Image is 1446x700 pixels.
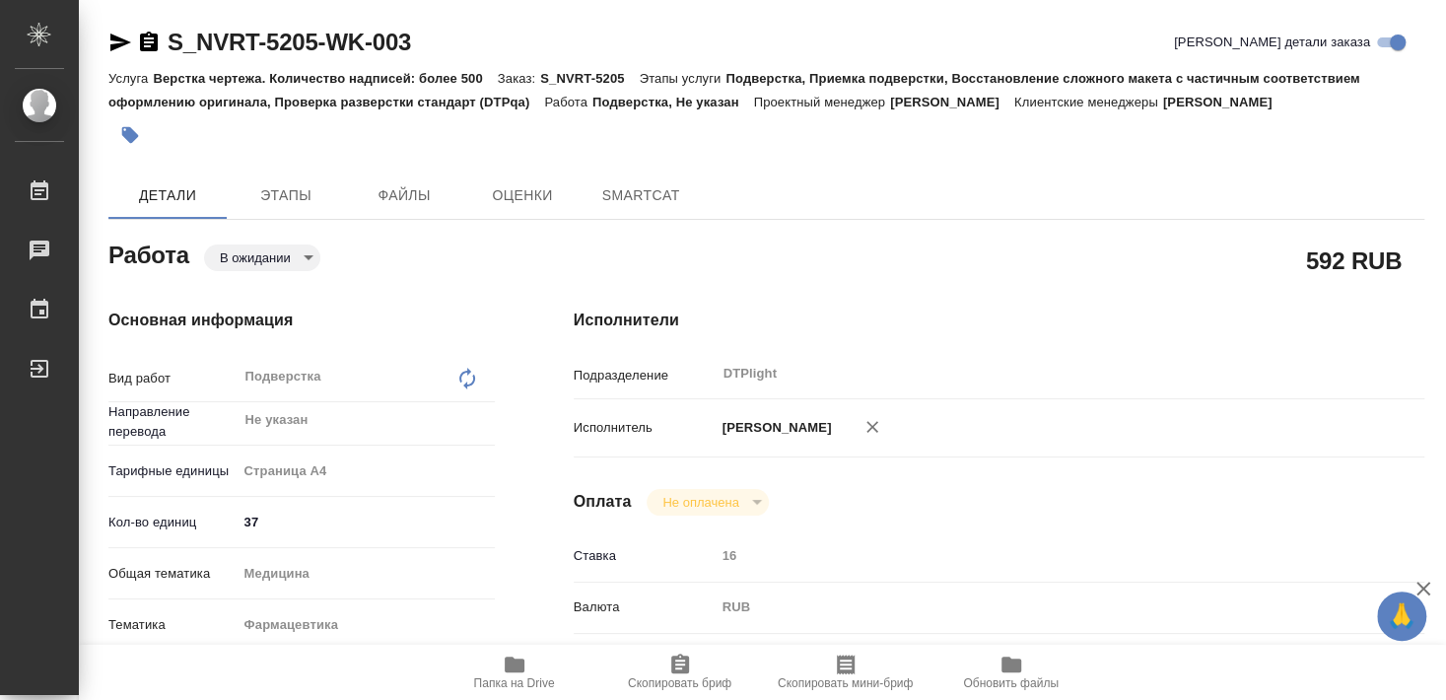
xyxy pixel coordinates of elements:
[647,489,768,516] div: В ожидании
[763,645,929,700] button: Скопировать мини-бриф
[640,71,726,86] p: Этапы услуги
[754,95,890,109] p: Проектный менеджер
[108,236,189,271] h2: Работа
[474,676,555,690] span: Папка на Drive
[108,615,238,635] p: Тематика
[108,369,238,388] p: Вид работ
[108,113,152,157] button: Добавить тэг
[851,405,894,449] button: Удалить исполнителя
[498,71,540,86] p: Заказ:
[238,455,495,488] div: Страница А4
[108,71,153,86] p: Услуга
[108,402,238,442] p: Направление перевода
[540,71,639,86] p: S_NVRT-5205
[574,418,716,438] p: Исполнитель
[574,309,1424,332] h4: Исполнители
[108,31,132,54] button: Скопировать ссылку для ЯМессенджера
[238,608,495,642] div: Фармацевтика
[108,309,495,332] h4: Основная информация
[137,31,161,54] button: Скопировать ссылку
[204,245,320,271] div: В ожидании
[716,418,832,438] p: [PERSON_NAME]
[544,95,592,109] p: Работа
[239,183,333,208] span: Этапы
[628,676,731,690] span: Скопировать бриф
[1174,33,1370,52] span: [PERSON_NAME] детали заказа
[716,591,1353,624] div: RUB
[1014,95,1163,109] p: Клиентские менеджеры
[929,645,1094,700] button: Обновить файлы
[153,71,497,86] p: Верстка чертежа. Количество надписей: более 500
[963,676,1059,690] span: Обновить файлы
[593,183,688,208] span: SmartCat
[1163,95,1287,109] p: [PERSON_NAME]
[108,461,238,481] p: Тарифные единицы
[778,676,913,690] span: Скопировать мини-бриф
[1306,244,1402,277] h2: 592 RUB
[108,71,1360,109] p: Подверстка, Приемка подверстки, Восстановление сложного макета с частичным соответствием оформлен...
[1385,595,1418,637] span: 🙏
[357,183,451,208] span: Файлы
[238,508,495,536] input: ✎ Введи что-нибудь
[168,29,411,55] a: S_NVRT-5205-WK-003
[592,95,754,109] p: Подверстка, Не указан
[574,597,716,617] p: Валюта
[890,95,1014,109] p: [PERSON_NAME]
[574,366,716,385] p: Подразделение
[475,183,570,208] span: Оценки
[656,494,744,511] button: Не оплачена
[214,249,297,266] button: В ожидании
[597,645,763,700] button: Скопировать бриф
[716,541,1353,570] input: Пустое поле
[108,513,238,532] p: Кол-во единиц
[108,564,238,584] p: Общая тематика
[574,490,632,514] h4: Оплата
[432,645,597,700] button: Папка на Drive
[238,557,495,591] div: Медицина
[574,546,716,566] p: Ставка
[120,183,215,208] span: Детали
[1377,592,1426,641] button: 🙏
